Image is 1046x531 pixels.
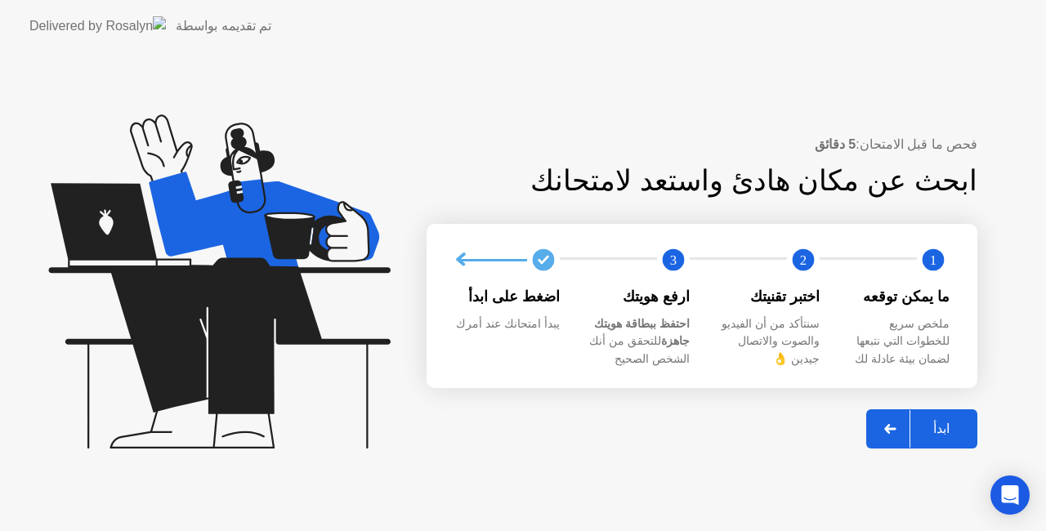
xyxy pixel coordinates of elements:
[29,16,166,35] img: Delivered by Rosalyn
[866,409,977,448] button: ابدأ
[800,252,807,268] text: 2
[930,252,936,268] text: 1
[815,137,856,151] b: 5 دقائق
[456,315,560,333] div: يبدأ امتحانك عند أمرك
[427,159,977,203] div: ابحث عن مكان هادئ واستعد لامتحانك
[846,315,950,368] div: ملخص سريع للخطوات التي نتبعها لضمان بيئة عادلة لك
[594,317,690,348] b: احتفظ ببطاقة هويتك جاهزة
[716,315,820,368] div: سنتأكد من أن الفيديو والصوت والاتصال جيدين 👌
[456,286,560,307] div: اضغط على ابدأ
[670,252,677,268] text: 3
[586,315,690,368] div: للتحقق من أنك الشخص الصحيح
[586,286,690,307] div: ارفع هويتك
[716,286,820,307] div: اختبر تقنيتك
[990,475,1030,515] div: Open Intercom Messenger
[910,421,972,436] div: ابدأ
[427,135,977,154] div: فحص ما قبل الامتحان:
[846,286,950,307] div: ما يمكن توقعه
[176,16,271,36] div: تم تقديمه بواسطة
